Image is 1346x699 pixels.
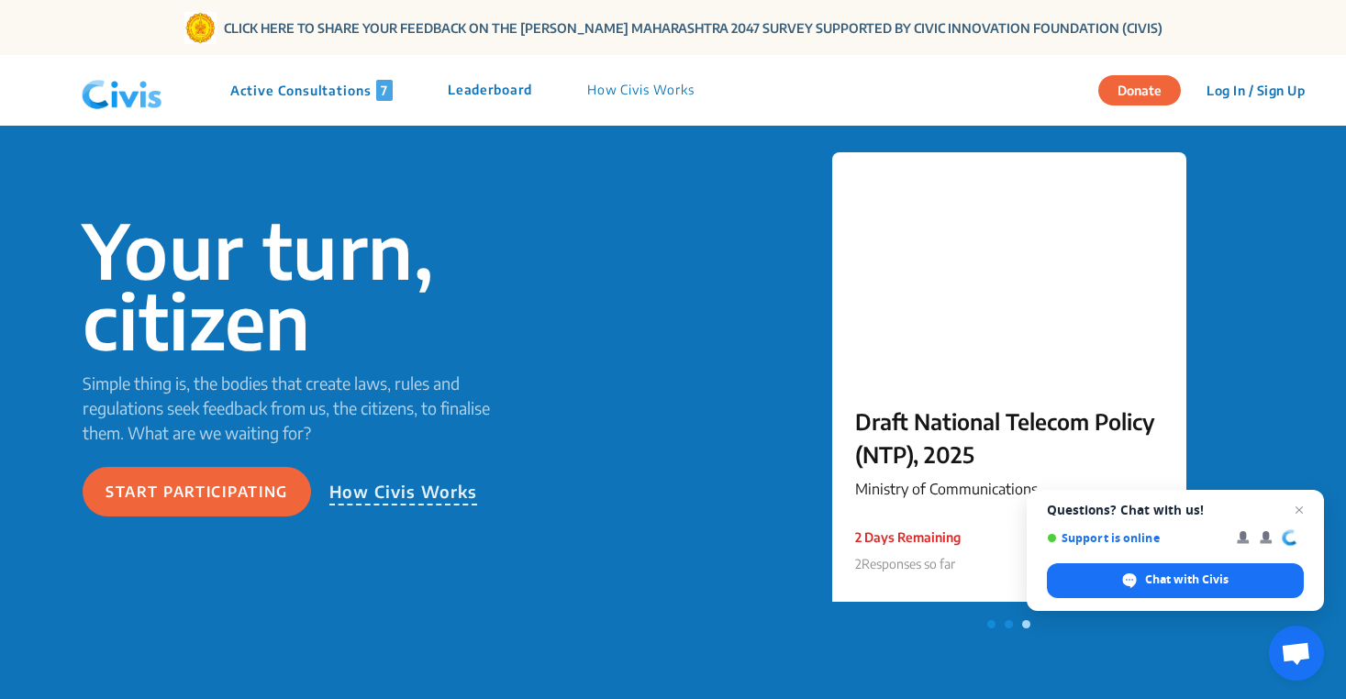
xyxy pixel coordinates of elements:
p: Simple thing is, the bodies that create laws, rules and regulations seek feedback from us, the ci... [83,371,495,445]
p: Ministry of Communications [855,478,1163,500]
a: CLICK HERE TO SHARE YOUR FEEDBACK ON THE [PERSON_NAME] MAHARASHTRA 2047 SURVEY SUPPORTED BY CIVIC... [224,18,1162,38]
button: Donate [1098,75,1181,105]
p: How Civis Works [587,80,695,101]
img: navlogo.png [74,63,170,118]
span: Responses so far [862,556,955,571]
span: Chat with Civis [1047,563,1304,598]
p: How Civis Works [329,479,478,505]
p: Active Consultations [230,80,393,101]
button: Start participating [83,467,311,516]
p: Draft National Telecom Policy (NTP), 2025 [855,405,1163,471]
span: Support is online [1047,531,1224,545]
a: Donate [1098,80,1195,98]
img: Gom Logo [184,12,217,44]
p: Leaderboard [448,80,532,101]
p: Your turn, citizen [83,215,495,356]
span: 7 [376,80,393,101]
p: 2 [855,554,961,573]
span: Chat with Civis [1145,571,1229,588]
button: Log In / Sign Up [1195,76,1317,105]
span: Questions? Chat with us! [1047,503,1304,517]
a: Draft National Telecom Policy (NTP), 2025Ministry of Communications2 Days Remaining2Responses so ... [832,152,1186,611]
a: Open chat [1269,626,1324,681]
p: 2 Days Remaining [855,527,961,547]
